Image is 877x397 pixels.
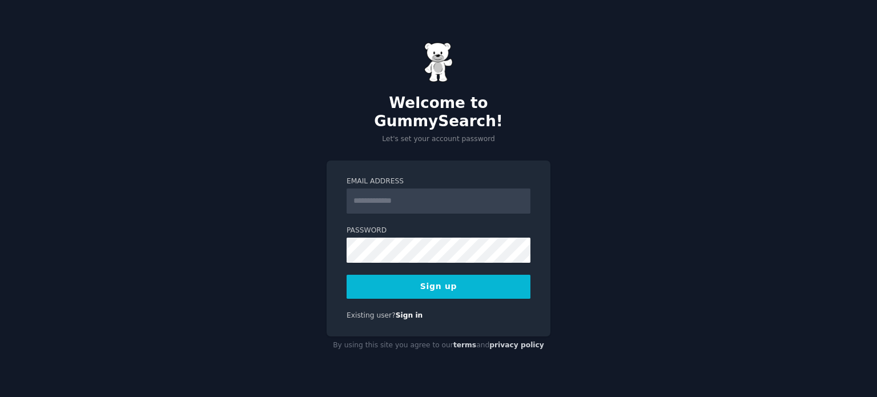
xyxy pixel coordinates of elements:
a: privacy policy [489,341,544,349]
span: Existing user? [347,311,396,319]
a: Sign in [396,311,423,319]
label: Email Address [347,177,530,187]
p: Let's set your account password [327,134,550,145]
h2: Welcome to GummySearch! [327,94,550,130]
a: terms [453,341,476,349]
img: Gummy Bear [424,42,453,82]
label: Password [347,226,530,236]
button: Sign up [347,275,530,299]
div: By using this site you agree to our and [327,336,550,355]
